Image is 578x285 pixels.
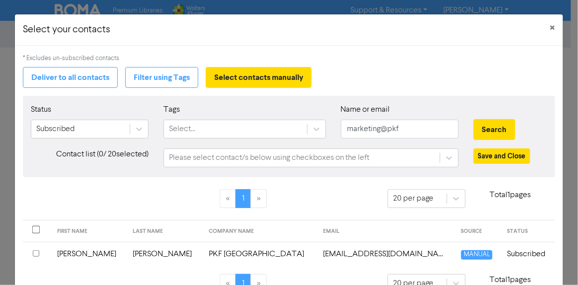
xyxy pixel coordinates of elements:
th: COMPANY NAME [203,220,318,242]
label: Name or email [341,104,390,116]
th: STATUS [501,220,555,242]
th: FIRST NAME [51,220,127,242]
th: SOURCE [455,220,501,242]
div: * Excludes un-subscribed contacts [23,54,555,63]
h5: Select your contacts [23,22,110,37]
button: Deliver to all contacts [23,67,118,88]
label: Tags [164,104,180,116]
span: × [550,21,555,36]
div: Contact list ( 0 / 20 selected) [23,148,156,167]
td: PKF [GEOGRAPHIC_DATA] [203,242,318,266]
p: Total 1 pages [466,189,555,201]
button: Select contacts manually [206,67,312,88]
div: Please select contact/s below using checkboxes on the left [169,152,369,164]
button: Filter using Tags [125,67,198,88]
span: MANUAL [461,250,493,260]
label: Status [31,104,51,116]
button: Close [542,14,563,42]
button: Save and Close [474,148,530,164]
th: LAST NAME [127,220,203,242]
a: Page 1 is your current page [236,189,251,208]
td: Subscribed [501,242,555,266]
div: 20 per page [393,193,434,205]
div: Subscribed [36,123,75,135]
button: Search [474,119,515,140]
td: [PERSON_NAME] [127,242,203,266]
iframe: Chat Widget [528,237,578,285]
th: EMAIL [317,220,455,242]
div: Select... [169,123,195,135]
td: [PERSON_NAME] [51,242,127,266]
td: marketing@pkf.co.nz [317,242,455,266]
